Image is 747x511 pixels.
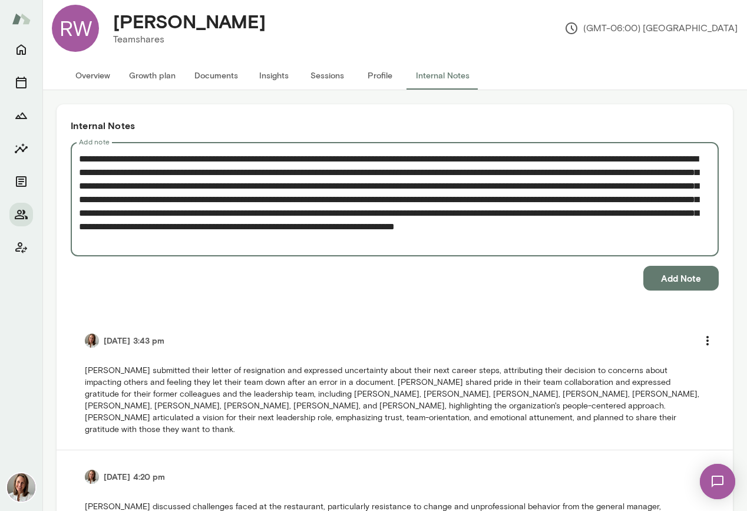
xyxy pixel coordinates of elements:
button: more [695,328,720,353]
button: Documents [185,61,247,90]
button: Client app [9,236,33,259]
img: Andrea Mayendia [7,473,35,502]
h6: [DATE] 4:20 pm [104,471,165,483]
button: Sessions [9,71,33,94]
button: more [695,464,720,489]
button: Insights [247,61,300,90]
img: Andrea Mayendia [85,334,99,348]
button: Growth Plan [9,104,33,127]
h4: [PERSON_NAME] [113,10,266,32]
button: Home [9,38,33,61]
button: Documents [9,170,33,193]
h6: Internal Notes [71,118,719,133]
button: Overview [66,61,120,90]
p: Teamshares [113,32,266,47]
label: Add note [79,137,110,147]
button: Sessions [300,61,353,90]
button: Growth plan [120,61,185,90]
button: Profile [353,61,406,90]
div: RW [52,5,99,52]
p: (GMT-06:00) [GEOGRAPHIC_DATA] [564,21,738,35]
button: Members [9,203,33,226]
h6: [DATE] 3:43 pm [104,335,164,347]
button: Internal Notes [406,61,479,90]
img: Andrea Mayendia [85,470,99,484]
button: Add Note [643,266,719,291]
button: Insights [9,137,33,160]
img: Mento [12,8,31,30]
p: [PERSON_NAME] submitted their letter of resignation and expressed uncertainty about their next ca... [85,365,705,436]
